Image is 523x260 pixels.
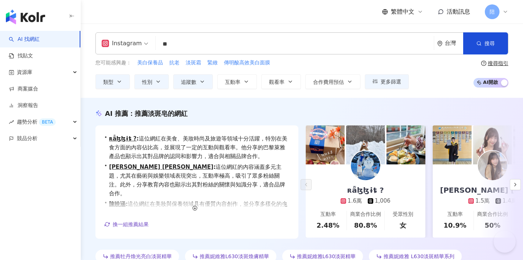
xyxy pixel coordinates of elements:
span: 推薦妮維雅L630淡斑煥膚精華 [200,253,269,259]
span: rise [9,120,14,125]
div: 10.9% [443,221,466,230]
span: : [137,135,139,142]
button: 性別 [134,74,169,89]
span: 這位網紅在美妝與保養領域具有優質內容創作，並分享多樣化的生活與飲食主題，其影片觀看率穩定且具吸引力，能有效引起粉絲共鳴。 [109,200,290,217]
button: 合作費用預估 [305,74,360,89]
span: 淡斑霜 [186,59,201,67]
span: 抗老 [169,59,179,67]
span: 緊緻 [207,59,218,67]
div: 1.5萬 [475,197,490,205]
div: 台灣 [445,40,463,46]
div: 互動率 [447,211,463,218]
div: • [104,200,290,217]
div: • [104,163,290,198]
a: 洞察報告 [9,102,38,109]
button: 換一組推薦結果 [104,219,149,230]
div: 2.48% [316,221,339,230]
a: ʀǟɮɮɨȶ ? [109,135,137,142]
iframe: Help Scout Beacon - Open [494,231,516,253]
div: ʀǟɮɮɨȶ ? [340,185,391,195]
span: 趨勢分析 [17,114,56,130]
div: 商業合作比例 [350,211,381,218]
span: 陪 [490,8,495,16]
span: question-circle [481,61,486,66]
button: 追蹤數 [173,74,213,89]
div: 商業合作比例 [477,211,508,218]
div: 80.8% [354,221,377,230]
button: 傳明酸高效美白面膜 [224,59,270,67]
span: 觀看率 [269,79,284,85]
div: 1.6萬 [348,197,362,205]
div: 女 [400,221,406,230]
span: 競品分析 [17,130,37,147]
div: 50% [484,221,500,230]
button: 觀看率 [261,74,301,89]
div: 搜尋指引 [488,60,508,66]
span: 性別 [142,79,152,85]
span: 合作費用預估 [313,79,344,85]
div: 受眾性別 [393,211,413,218]
button: 互動率 [217,74,257,89]
div: 1,006 [375,197,391,205]
span: 換一組推薦結果 [113,221,149,227]
a: 陳映涵 [109,201,126,207]
a: searchAI 找網紅 [9,36,40,43]
a: ʀǟɮɮɨȶ ?1.6萬1,006互動率2.48%商業合作比例80.8%受眾性別女 [306,164,425,238]
img: post-image [433,125,472,164]
a: [PERSON_NAME] [PERSON_NAME] [109,164,213,170]
div: AI 推薦 ： [105,109,188,118]
button: 淡斑霜 [185,59,201,67]
span: 繁體中文 [391,8,414,16]
div: 1.4萬 [502,197,517,205]
img: post-image [473,125,512,164]
button: 更多篩選 [365,74,409,89]
img: post-image [346,125,385,164]
a: 商案媒合 [9,85,38,93]
div: Instagram [102,38,142,49]
img: KOL Avatar [478,151,507,180]
button: 類型 [95,74,130,89]
span: 類型 [103,79,113,85]
span: : [213,164,215,170]
button: 美白保養品 [137,59,163,67]
img: post-image [306,125,345,164]
div: 互動率 [320,211,336,218]
a: 找貼文 [9,52,33,60]
span: 更多篩選 [381,79,401,85]
span: 資源庫 [17,64,32,81]
span: 推薦牡丹煥光亮白淡斑精華 [110,253,172,259]
span: 活動訊息 [447,8,470,15]
div: BETA [39,118,56,126]
span: 推薦淡斑皂的網紅 [135,110,188,117]
span: 這位網紅在美食、美妝時尚及旅遊等領域十分活躍，特別在美食方面的內容佔比高，並展現了一定的互動與觀看率。他分享的巴黎萊雅產品也顯示出其對品牌的認同和影響力，適合與相關品牌合作。 [109,134,290,161]
span: : [126,201,128,207]
span: 互動率 [225,79,240,85]
img: post-image [386,125,425,164]
button: 抗老 [169,59,180,67]
img: logo [6,10,45,24]
span: 這位網紅的內容涵蓋多元主題，尤其在藝術與娛樂領域表現突出，互動率極高，吸引了眾多粉絲關注。此外，分享教育內容也顯示出其對粉絲的關懷與知識分享，適合品牌合作。 [109,163,290,198]
button: 緊緻 [207,59,218,67]
span: 傳明酸高效美白面膜 [224,59,270,67]
button: 搜尋 [463,32,508,54]
span: 您可能感興趣： [95,59,131,67]
span: environment [437,41,443,46]
span: 追蹤數 [181,79,196,85]
span: 美白保養品 [137,59,163,67]
img: KOL Avatar [351,151,380,180]
span: 推薦妮維雅L630淡斑精華 [297,253,356,259]
span: 搜尋 [484,40,495,46]
div: • [104,134,290,161]
span: 推薦妮維雅 L630淡斑精華系列 [384,253,454,259]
